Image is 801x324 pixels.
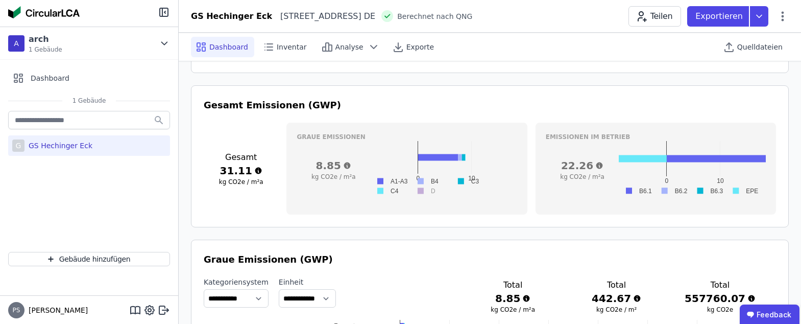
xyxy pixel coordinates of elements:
[581,291,652,306] h3: 442.67
[335,42,363,52] span: Analyse
[297,173,370,181] h3: kg CO2e / m²a
[685,291,756,306] h3: 557760.07
[12,140,25,152] div: G
[204,151,278,164] h3: Gesamt
[204,98,776,112] h3: Gesamt Emissionen (GWP)
[737,42,783,52] span: Quelldateien
[685,306,756,314] h3: kg CO2e
[204,178,278,186] h3: kg CO2e / m²a
[191,10,272,22] div: GS Hechinger Eck
[204,252,776,267] h3: Graue Emissionen (GWP)
[62,97,116,105] span: 1 Gebäude
[406,42,434,52] span: Exporte
[279,277,336,287] label: Einheit
[477,306,548,314] h3: kg CO2e / m²a
[277,42,307,52] span: Inventar
[8,252,170,266] button: Gebäude hinzufügen
[581,279,652,291] h3: Total
[297,158,370,173] h3: 8.85
[477,279,548,291] h3: Total
[272,10,375,22] div: [STREET_ADDRESS] DE
[695,10,745,22] p: Exportieren
[685,279,756,291] h3: Total
[204,164,278,178] h3: 31.11
[546,173,619,181] h3: kg CO2e / m²a
[25,141,92,151] div: GS Hechinger Eck
[13,307,20,313] span: PS
[209,42,248,52] span: Dashboard
[25,305,88,315] span: [PERSON_NAME]
[477,291,548,306] h3: 8.85
[397,11,472,21] span: Berechnet nach QNG
[31,73,69,83] span: Dashboard
[628,6,681,27] button: Teilen
[29,33,62,45] div: arch
[297,133,517,141] h3: Graue Emissionen
[8,35,25,52] div: A
[581,306,652,314] h3: kg CO2e / m²
[204,277,269,287] label: Kategoriensystem
[8,6,80,18] img: Concular
[29,45,62,54] span: 1 Gebäude
[546,158,619,173] h3: 22.26
[546,133,766,141] h3: Emissionen im betrieb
